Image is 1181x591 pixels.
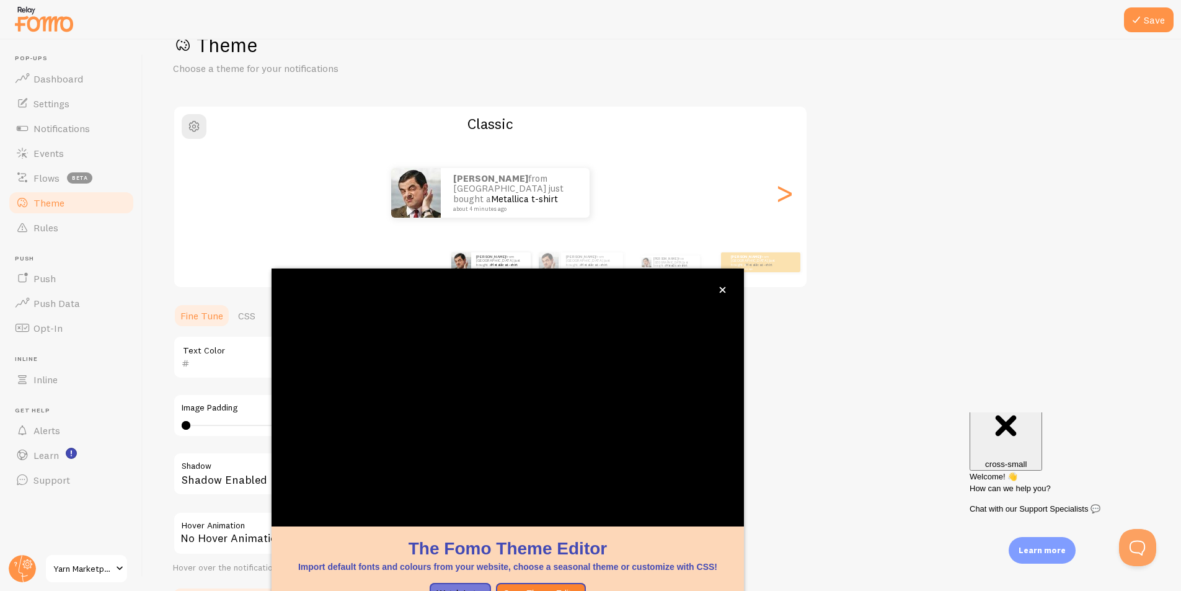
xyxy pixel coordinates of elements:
[33,272,56,285] span: Push
[731,254,761,259] strong: [PERSON_NAME]
[7,367,135,392] a: Inline
[7,141,135,166] a: Events
[7,443,135,468] a: Learn
[33,221,58,234] span: Rules
[53,561,112,576] span: Yarn Marketplace
[15,407,135,415] span: Get Help
[453,172,528,184] strong: [PERSON_NAME]
[15,355,135,363] span: Inline
[451,252,471,272] img: Fomo
[491,193,558,205] a: Metallica t-shirt
[33,172,60,184] span: Flows
[1119,529,1156,566] iframe: Help Scout Beacon - Open
[641,257,651,267] img: Fomo
[33,373,58,386] span: Inline
[453,206,573,212] small: about 4 minutes ago
[566,267,617,270] small: about 4 minutes ago
[539,252,559,272] img: Fomo
[653,257,678,260] strong: [PERSON_NAME]
[731,254,781,270] p: from [GEOGRAPHIC_DATA] just bought a
[653,256,695,269] p: from [GEOGRAPHIC_DATA] just bought a
[476,267,524,270] small: about 4 minutes ago
[33,147,64,159] span: Events
[453,174,577,212] p: from [GEOGRAPHIC_DATA] just bought a
[7,266,135,291] a: Push
[182,402,536,414] label: Image Padding
[67,172,92,184] span: beta
[731,267,779,270] small: about 4 minutes ago
[173,303,231,328] a: Fine Tune
[286,536,729,561] h1: The Fomo Theme Editor
[7,291,135,316] a: Push Data
[746,262,772,267] a: Metallica t-shirt
[45,554,128,584] a: Yarn Marketplace
[566,254,618,270] p: from [GEOGRAPHIC_DATA] just bought a
[173,452,545,497] div: Shadow Enabled
[566,254,596,259] strong: [PERSON_NAME]
[963,412,1163,529] iframe: Help Scout Beacon - Messages and Notifications
[33,97,69,110] span: Settings
[33,297,80,309] span: Push Data
[581,262,608,267] a: Metallica t-shirt
[174,114,807,133] h2: Classic
[33,424,60,437] span: Alerts
[231,303,263,328] a: CSS
[173,32,1151,58] h1: Theme
[7,316,135,340] a: Opt-In
[173,512,545,555] div: No Hover Animation
[33,122,90,135] span: Notifications
[33,322,63,334] span: Opt-In
[391,168,441,218] img: Fomo
[1009,537,1076,564] div: Learn more
[7,116,135,141] a: Notifications
[66,448,77,459] svg: <p>Watch New Feature Tutorials!</p>
[777,148,792,238] div: Next slide
[7,418,135,443] a: Alerts
[15,55,135,63] span: Pop-ups
[33,73,83,85] span: Dashboard
[666,264,687,267] a: Metallica t-shirt
[7,66,135,91] a: Dashboard
[33,197,64,209] span: Theme
[33,474,70,486] span: Support
[476,254,506,259] strong: [PERSON_NAME]
[286,561,729,573] p: Import default fonts and colours from your website, choose a seasonal theme or customize with CSS!
[173,562,545,574] div: Hover over the notification for preview
[7,468,135,492] a: Support
[1019,544,1066,556] p: Learn more
[7,91,135,116] a: Settings
[7,215,135,240] a: Rules
[476,254,526,270] p: from [GEOGRAPHIC_DATA] just bought a
[7,190,135,215] a: Theme
[716,283,729,296] button: close,
[33,449,59,461] span: Learn
[13,3,75,35] img: fomo-relay-logo-orange.svg
[15,255,135,263] span: Push
[173,61,471,76] p: Choose a theme for your notifications
[7,166,135,190] a: Flows beta
[491,262,518,267] a: Metallica t-shirt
